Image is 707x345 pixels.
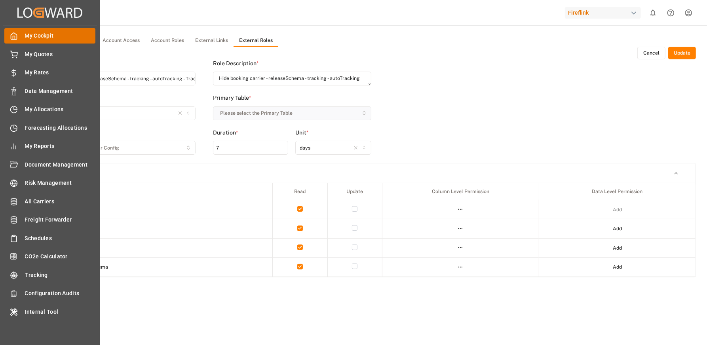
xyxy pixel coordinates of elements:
[25,216,96,224] span: Freight Forwarder
[213,59,257,68] span: Role Description
[327,183,382,200] th: Update
[4,286,95,301] a: Configuration Audits
[300,144,311,152] div: days
[213,129,236,137] span: Duration
[25,124,96,132] span: Forecasting Allocations
[234,35,278,47] button: External Roles
[220,110,293,117] span: Please select the Primary Table
[539,183,696,200] th: Data Level Permission
[565,7,641,19] div: Fireflink
[607,222,627,235] button: Add
[565,5,644,20] button: Fireflink
[4,267,95,282] a: Tracking
[4,212,95,227] a: Freight Forwarder
[668,47,696,59] button: Update
[295,129,306,137] span: Unit
[25,161,96,169] span: Document Management
[25,142,96,150] span: My Reports
[145,35,190,47] button: Account Roles
[4,28,95,44] a: My Cockpit
[213,72,371,85] textarea: Hide booking carrier - releaseSchema - tracking - autoTracking
[25,289,96,298] span: Configuration Audits
[4,157,95,172] a: Document Management
[38,183,696,277] div: Table Permissions
[213,94,249,102] span: Primary Table
[25,50,96,59] span: My Quotes
[25,252,96,261] span: CO2e Calculator
[662,4,680,22] button: Help Center
[382,183,539,200] th: Column Level Permission
[25,308,96,316] span: Internal Tool
[4,46,95,62] a: My Quotes
[4,65,95,80] a: My Rates
[607,242,627,254] button: Add
[25,271,96,279] span: Tracking
[4,83,95,99] a: Data Management
[38,166,696,180] button: Table Permissions
[213,141,288,155] input: Enter custom expiry
[4,102,95,117] a: My Allocations
[4,120,95,135] a: Forecasting Allocations
[4,138,95,154] a: My Reports
[637,47,665,59] button: Cancel
[25,179,96,187] span: Risk Management
[4,230,95,246] a: Schedules
[4,304,95,319] a: Internal Tool
[41,185,269,198] input: Search
[25,105,96,114] span: My Allocations
[25,68,96,77] span: My Rates
[607,261,627,273] button: Add
[37,72,196,85] input: Role Name
[97,35,145,47] button: Account Access
[4,175,95,191] a: Risk Management
[25,197,96,206] span: All Carriers
[4,249,95,264] a: CO2e Calculator
[25,32,96,40] span: My Cockpit
[25,234,96,243] span: Schedules
[4,193,95,209] a: All Carriers
[190,35,234,47] button: External Links
[25,87,96,95] span: Data Management
[273,183,328,200] th: Read
[644,4,662,22] button: show 0 new notifications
